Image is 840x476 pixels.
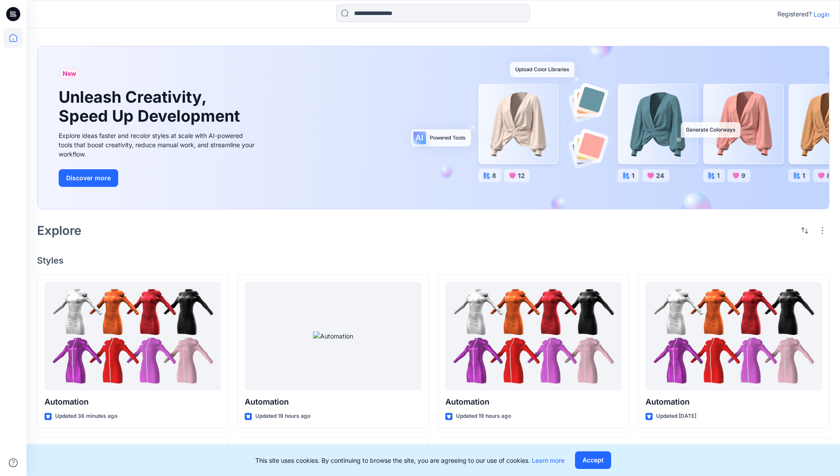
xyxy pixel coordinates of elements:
[656,412,696,421] p: Updated [DATE]
[575,451,611,469] button: Accept
[445,282,622,391] a: Automation
[59,88,244,126] h1: Unleash Creativity, Speed Up Development
[255,412,310,421] p: Updated 19 hours ago
[245,282,421,391] a: Automation
[59,169,118,187] button: Discover more
[456,412,511,421] p: Updated 19 hours ago
[59,169,257,187] a: Discover more
[37,223,82,238] h2: Explore
[646,396,822,408] p: Automation
[45,396,221,408] p: Automation
[59,131,257,159] div: Explore ideas faster and recolor styles at scale with AI-powered tools that boost creativity, red...
[445,396,622,408] p: Automation
[777,9,812,19] p: Registered?
[45,282,221,391] a: Automation
[37,255,829,266] h4: Styles
[532,457,564,464] a: Learn more
[245,396,421,408] p: Automation
[255,456,564,465] p: This site uses cookies. By continuing to browse the site, you are agreeing to our use of cookies.
[55,412,117,421] p: Updated 36 minutes ago
[814,10,829,19] p: Login
[646,282,822,391] a: Automation
[63,68,76,79] span: New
